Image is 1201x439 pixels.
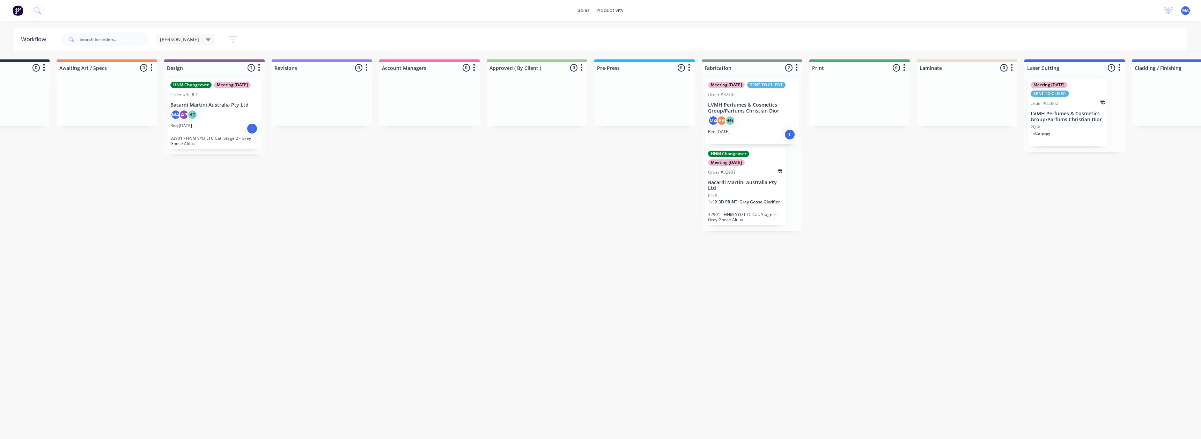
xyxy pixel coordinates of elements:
div: Order #32901 [708,169,736,175]
p: PO # [1031,124,1040,130]
span: [PERSON_NAME] [160,36,199,43]
span: Canopy [1035,130,1050,136]
p: Bacardi Martini Australia Pty Ltd [708,180,782,192]
div: Order #32802 [708,92,736,98]
div: Meeting [DATE] [1031,82,1067,88]
div: MA [708,115,719,126]
p: Req. [DATE] [170,123,192,129]
div: Meeting [DATE]SENT TO CLIENTOrder #32802LVMH Perfumes & Cosmetics Group/Parfums Christian DiorPO ... [1028,79,1107,146]
p: 32901 - HNM SYD LTC Cat. Stage 2 - Grey Goose Altius [170,136,258,146]
div: HNM ChangeoverMeeting [DATE]Order #32901Bacardi Martini Australia Pty LtdMAAP+2Req.[DATE]I32901 -... [168,79,261,149]
div: HNM ChangeoverMeeting [DATE]Order #32901Bacardi Martini Australia Pty LtdPO #1x1X 3D PRINT: Grey ... [705,148,785,225]
div: SENT TO CLIENT [747,82,786,88]
div: sales [574,5,593,16]
div: HNM Changeover [170,82,212,88]
div: AP [179,109,189,120]
input: Search for orders... [80,33,149,46]
div: Meeting [DATE] [708,159,745,166]
div: HNM Changeover [708,151,749,157]
span: 1 x [1031,130,1035,136]
div: MA [170,109,181,120]
div: + 5 [725,115,735,126]
div: productivity [593,5,627,16]
span: MA [1182,7,1189,14]
span: 1 x [708,199,713,205]
p: Req. [DATE] [708,129,730,135]
span: 1X 3D PRINT: Grey Goose Glorifier [713,199,780,205]
p: LVMH Perfumes & Cosmetics Group/Parfums Christian Dior [1031,111,1105,123]
div: Order #32901 [170,92,198,98]
div: Order #32802 [1031,100,1058,107]
p: LVMH Perfumes & Cosmetics Group/Parfums Christian Dior [708,102,796,114]
img: Factory [13,5,23,16]
div: I [784,129,795,140]
p: PO # [708,193,717,199]
div: Meeting [DATE] [708,82,745,88]
div: BB [716,115,727,126]
div: I [246,123,258,134]
p: 32901 - HNM SYD LTC Cat. Stage 2 - Grey Goose Altius [708,212,782,222]
div: Meeting [DATE] [214,82,251,88]
div: Meeting [DATE]SENT TO CLIENTOrder #32802LVMH Perfumes & Cosmetics Group/Parfums Christian DiorMAB... [705,79,799,144]
div: SENT TO CLIENT [1031,91,1069,97]
div: Workflow [21,35,50,44]
p: Bacardi Martini Australia Pty Ltd [170,102,258,108]
div: + 2 [187,109,198,120]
